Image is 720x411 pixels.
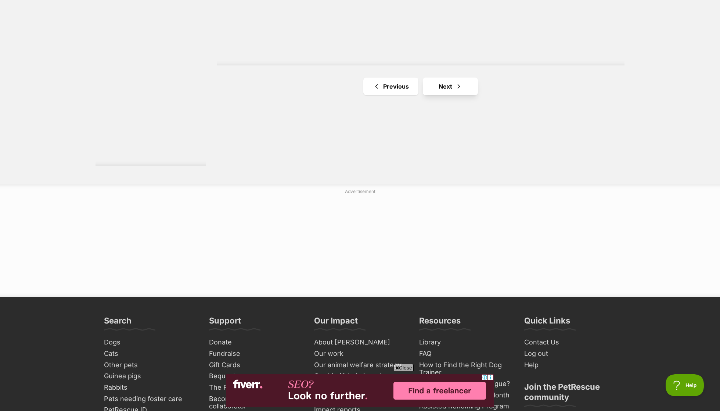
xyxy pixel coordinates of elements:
a: Other pets [101,360,199,371]
a: Next page [423,78,478,95]
a: About [PERSON_NAME] [311,337,409,348]
a: Help [521,360,619,371]
h3: Our Impact [314,315,358,330]
a: The PetRescue Bookshop [206,382,304,393]
h3: Search [104,315,132,330]
iframe: Advertisement [226,374,494,407]
h3: Join the PetRescue community [524,382,616,407]
h3: Quick Links [524,315,570,330]
a: Dogs [101,337,199,348]
a: Donate [206,337,304,348]
a: Bequests [206,371,304,382]
a: Gift Cards [206,360,304,371]
a: Rabbits [101,382,199,393]
iframe: Advertisement [182,198,538,290]
span: Close [394,364,414,371]
a: How to Find the Right Dog Trainer [416,360,514,378]
a: Cats [101,348,199,360]
a: Guinea pigs [101,371,199,382]
a: Previous page [363,78,418,95]
a: Fundraise [206,348,304,360]
a: Our work [311,348,409,360]
h3: Resources [419,315,461,330]
nav: Pagination [217,78,624,95]
a: Log out [521,348,619,360]
h3: Support [209,315,241,330]
a: Pets needing foster care [101,393,199,405]
iframe: Help Scout Beacon - Open [666,374,705,396]
a: FAQ [416,348,514,360]
a: Contact Us [521,337,619,348]
a: Our animal welfare strategy [311,360,409,371]
a: Library [416,337,514,348]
